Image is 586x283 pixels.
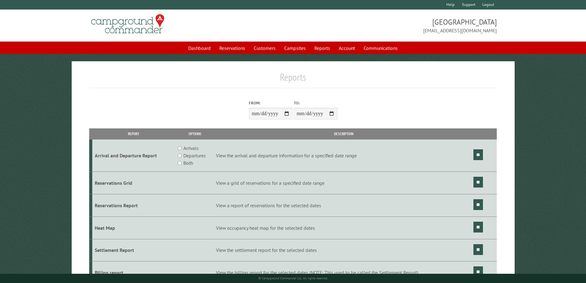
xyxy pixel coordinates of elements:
[294,100,337,106] label: To:
[89,71,497,88] h1: Reports
[92,139,175,172] td: Arrival and Departure Report
[293,17,497,34] span: [GEOGRAPHIC_DATA] [EMAIL_ADDRESS][DOMAIN_NAME]
[215,172,472,194] td: View a grid of reservations for a specified date range
[183,152,206,159] label: Departures
[215,139,472,172] td: View the arrival and departure information for a specified date range
[215,216,472,239] td: View occupancy heat map for the selected dates
[92,128,175,139] th: Report
[281,42,309,54] a: Campsites
[92,239,175,261] td: Settlement Report
[249,100,293,106] label: From:
[360,42,401,54] a: Communications
[335,42,359,54] a: Account
[92,216,175,239] td: Heat Map
[183,144,199,152] label: Arrivals
[258,276,328,280] small: © Campground Commander LLC. All rights reserved.
[185,42,214,54] a: Dashboard
[250,42,279,54] a: Customers
[89,12,166,36] img: Campground Commander
[92,172,175,194] td: Reservations Grid
[183,159,193,167] label: Both
[175,128,215,139] th: Options
[92,194,175,216] td: Reservations Report
[215,128,472,139] th: Description
[216,42,249,54] a: Reservations
[311,42,334,54] a: Reports
[215,194,472,216] td: View a report of reservations for the selected dates
[215,239,472,261] td: View the settlement report for the selected dates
